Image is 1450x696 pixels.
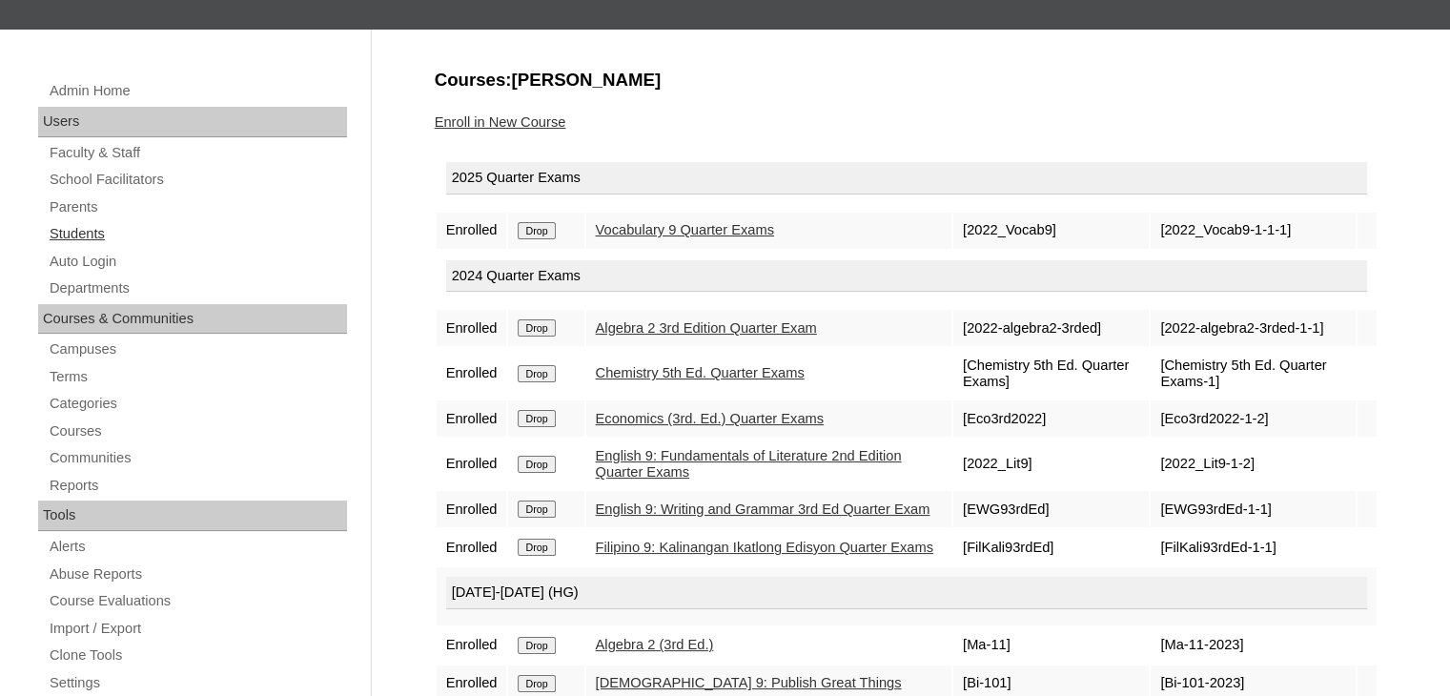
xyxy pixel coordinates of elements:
a: Alerts [48,535,347,559]
input: Drop [518,675,555,692]
td: Enrolled [437,310,507,346]
div: Tools [38,501,347,531]
td: [FilKali93rdEd-1-1] [1151,529,1355,565]
a: [DEMOGRAPHIC_DATA] 9: Publish Great Things [596,675,902,690]
a: Vocabulary 9 Quarter Exams [596,222,774,237]
td: [Chemistry 5th Ed. Quarter Exams] [953,348,1149,399]
td: [Eco3rd2022-1-2] [1151,400,1355,437]
a: Import / Export [48,617,347,641]
a: Faculty & Staff [48,141,347,165]
td: [2022_Lit9-1-2] [1151,439,1355,489]
td: [2022_Lit9] [953,439,1149,489]
td: [Ma-11-2023] [1151,627,1355,664]
a: Auto Login [48,250,347,274]
input: Drop [518,222,555,239]
a: Students [48,222,347,246]
a: School Facilitators [48,168,347,192]
input: Drop [518,637,555,654]
td: [2022-algebra2-3rded-1-1] [1151,310,1355,346]
a: Economics (3rd. Ed.) Quarter Exams [596,411,824,426]
td: Enrolled [437,627,507,664]
td: Enrolled [437,491,507,527]
td: [Eco3rd2022] [953,400,1149,437]
input: Drop [518,539,555,556]
a: Enroll in New Course [435,114,566,130]
td: [Chemistry 5th Ed. Quarter Exams-1] [1151,348,1355,399]
input: Drop [518,365,555,382]
td: Enrolled [437,348,507,399]
a: Campuses [48,338,347,361]
h3: Courses:[PERSON_NAME] [435,68,1379,92]
td: [FilKali93rdEd] [953,529,1149,565]
a: Course Evaluations [48,589,347,613]
td: Enrolled [437,439,507,489]
a: Abuse Reports [48,563,347,586]
td: [2022_Vocab9-1-1-1] [1151,213,1355,249]
a: Settings [48,671,347,695]
input: Drop [518,319,555,337]
div: Courses & Communities [38,304,347,335]
a: English 9: Fundamentals of Literature 2nd Edition Quarter Exams [596,448,902,480]
td: [Ma-11] [953,627,1149,664]
a: Chemistry 5th Ed. Quarter Exams [596,365,805,380]
a: Terms [48,365,347,389]
input: Drop [518,456,555,473]
td: [EWG93rdEd-1-1] [1151,491,1355,527]
a: English 9: Writing and Grammar 3rd Ed Quarter Exam [596,502,930,517]
a: Algebra 2 3rd Edition Quarter Exam [596,320,817,336]
div: Users [38,107,347,137]
div: [DATE]-[DATE] (HG) [446,577,1367,609]
td: Enrolled [437,400,507,437]
a: Algebra 2 (3rd Ed.) [596,637,714,652]
div: 2024 Quarter Exams [446,260,1367,293]
a: Communities [48,446,347,470]
a: Admin Home [48,79,347,103]
a: Filipino 9: Kalinangan Ikatlong Edisyon Quarter Exams [596,540,933,555]
td: [2022-algebra2-3rded] [953,310,1149,346]
a: Categories [48,392,347,416]
input: Drop [518,501,555,518]
td: [2022_Vocab9] [953,213,1149,249]
a: Parents [48,195,347,219]
div: 2025 Quarter Exams [446,162,1367,194]
input: Drop [518,410,555,427]
td: [EWG93rdEd] [953,491,1149,527]
a: Clone Tools [48,644,347,667]
td: Enrolled [437,213,507,249]
td: Enrolled [437,529,507,565]
a: Reports [48,474,347,498]
a: Departments [48,276,347,300]
a: Courses [48,420,347,443]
